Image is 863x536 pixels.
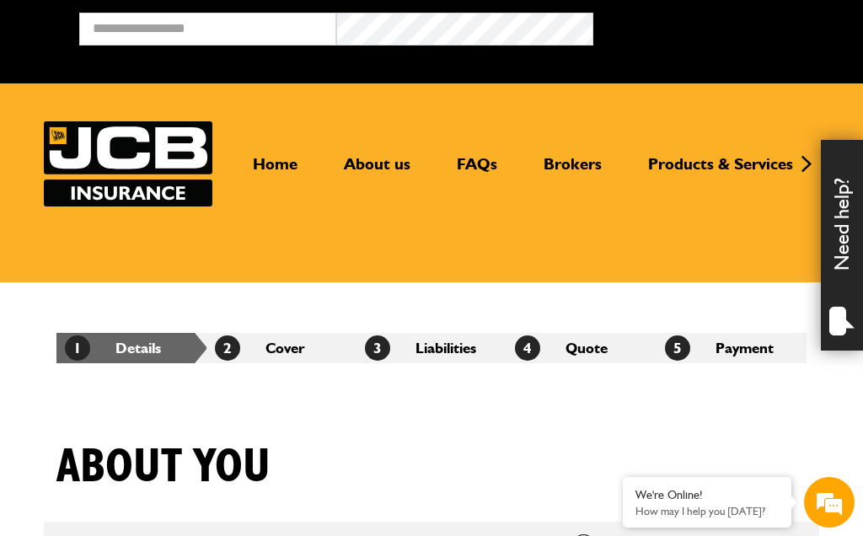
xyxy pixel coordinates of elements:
li: Details [56,333,206,363]
p: How may I help you today? [635,505,779,517]
a: Brokers [531,154,614,188]
a: Home [240,154,310,188]
a: Products & Services [635,154,806,188]
img: JCB Insurance Services logo [44,121,212,206]
a: FAQs [444,154,510,188]
a: About us [331,154,423,188]
button: Broker Login [593,13,850,39]
h1: About you [56,439,271,496]
li: Liabilities [356,333,507,363]
span: 5 [665,335,690,361]
li: Cover [206,333,356,363]
div: We're Online! [635,488,779,502]
span: 4 [515,335,540,361]
a: JCB Insurance Services [44,121,212,206]
span: 2 [215,335,240,361]
span: 1 [65,335,90,361]
li: Quote [507,333,657,363]
span: 3 [365,335,390,361]
li: Payment [657,333,807,363]
div: Need help? [821,140,863,351]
